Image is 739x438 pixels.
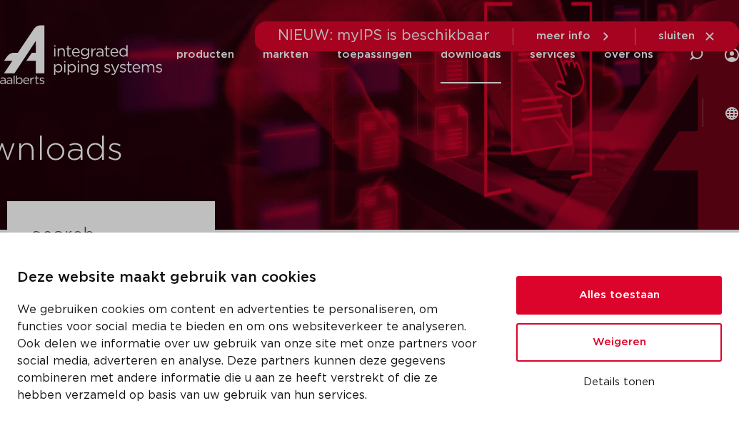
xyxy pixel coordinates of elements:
a: meer info [536,30,612,43]
a: sluiten [658,30,716,43]
p: Deze website maakt gebruik van cookies [17,267,482,290]
p: We gebruiken cookies om content en advertenties te personaliseren, om functies voor social media ... [17,301,482,404]
h3: search downloads [31,220,191,288]
a: services [530,26,575,83]
span: sluiten [658,31,695,41]
button: Details tonen [516,370,722,394]
span: meer info [536,31,590,41]
a: downloads [441,26,501,83]
button: Weigeren [516,323,722,362]
a: producten [176,26,234,83]
a: markten [263,26,308,83]
nav: Menu [176,26,653,83]
a: toepassingen [337,26,412,83]
span: NIEUW: myIPS is beschikbaar [278,29,490,43]
div: my IPS [725,26,739,83]
a: over ons [604,26,653,83]
button: Alles toestaan [516,276,722,315]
